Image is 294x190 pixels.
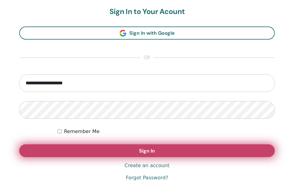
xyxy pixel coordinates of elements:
[19,26,275,40] a: Sign In with Google
[124,162,169,169] a: Create an account
[19,7,275,16] h2: Sign In to Your Acount
[141,54,153,62] span: or
[139,148,155,154] span: Sign In
[19,144,275,157] button: Sign In
[64,128,100,135] label: Remember Me
[129,30,175,36] span: Sign In with Google
[126,174,168,181] a: Forgot Password?
[58,128,275,135] div: Keep me authenticated indefinitely or until I manually logout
